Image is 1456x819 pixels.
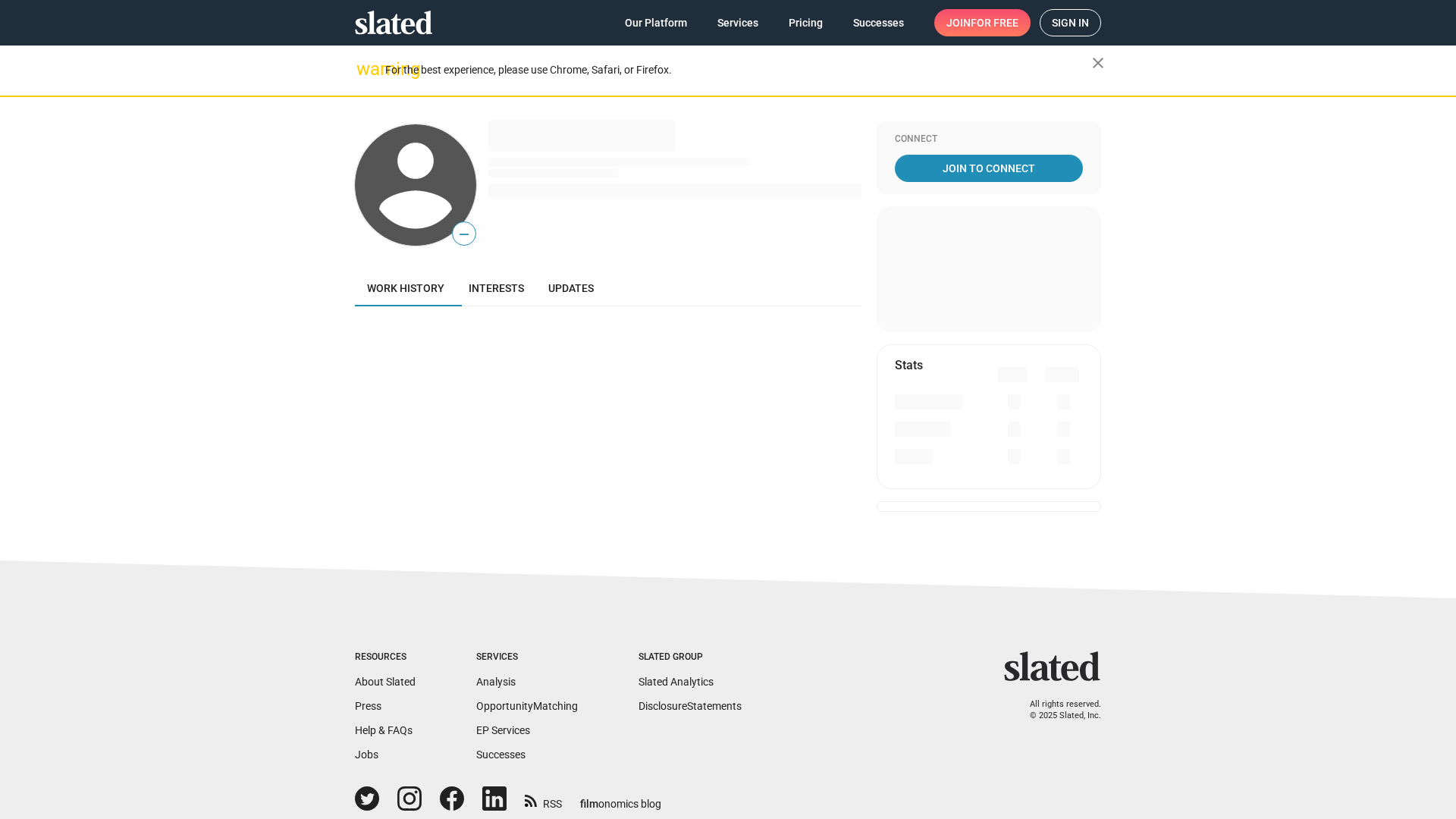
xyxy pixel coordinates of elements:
span: Pricing [789,9,823,36]
span: Services [717,9,758,36]
a: Pricing [777,9,835,36]
a: Successes [476,748,526,761]
div: Slated Group [639,651,742,664]
p: All rights reserved. © 2025 Slated, Inc. [1014,699,1101,721]
mat-card-title: Stats [895,357,923,373]
a: Analysis [476,676,516,688]
span: Sign in [1052,10,1089,36]
mat-icon: close [1089,54,1107,72]
a: Help & FAQs [355,724,413,736]
a: Work history [355,270,457,306]
span: Successes [853,9,904,36]
a: Jobs [355,748,378,761]
a: RSS [525,788,562,811]
span: Updates [548,282,594,294]
span: — [453,224,475,244]
a: filmonomics blog [580,785,661,811]
a: Slated Analytics [639,676,714,688]
a: OpportunityMatching [476,700,578,712]
a: Updates [536,270,606,306]
span: Work history [367,282,444,294]
a: Successes [841,9,916,36]
a: Interests [457,270,536,306]
span: Our Platform [625,9,687,36]
a: Our Platform [613,9,699,36]
span: film [580,798,598,810]
div: Connect [895,133,1083,146]
div: For the best experience, please use Chrome, Safari, or Firefox. [385,60,1092,80]
a: Press [355,700,381,712]
a: About Slated [355,676,416,688]
span: for free [971,9,1018,36]
mat-icon: warning [356,60,375,78]
span: Join [946,9,1018,36]
div: Resources [355,651,416,664]
a: Joinfor free [934,9,1031,36]
a: Services [705,9,770,36]
div: Services [476,651,578,664]
span: Interests [469,282,524,294]
a: Join To Connect [895,155,1083,182]
a: Sign in [1040,9,1101,36]
span: Join To Connect [898,155,1080,182]
a: EP Services [476,724,530,736]
a: DisclosureStatements [639,700,742,712]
